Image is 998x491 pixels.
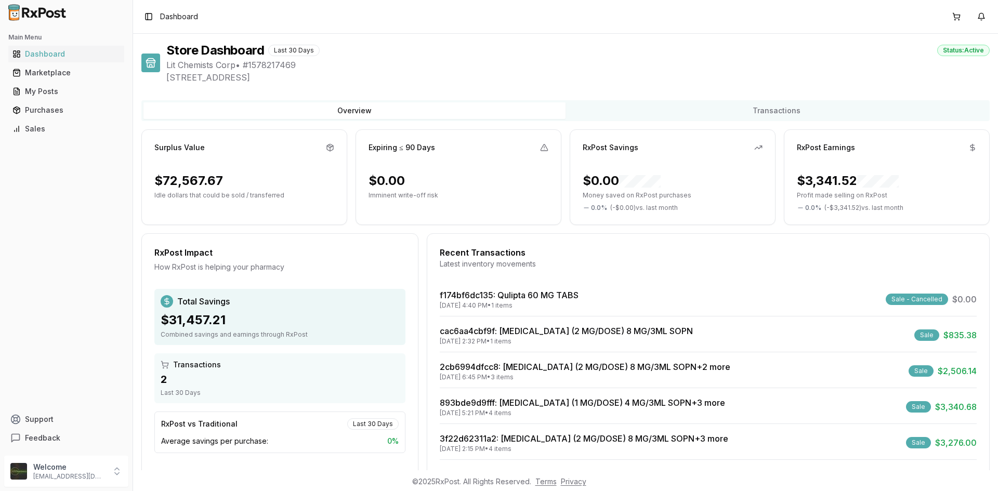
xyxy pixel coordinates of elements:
div: Latest inventory movements [440,259,977,269]
span: Total Savings [177,295,230,308]
div: Sale [906,401,931,413]
span: Lit Chemists Corp • # 1578217469 [166,59,990,71]
p: Profit made selling on RxPost [797,191,977,200]
span: Feedback [25,433,60,443]
nav: breadcrumb [160,11,198,22]
span: $3,276.00 [935,436,977,449]
a: Privacy [561,477,586,486]
span: $2,506.14 [938,365,977,377]
span: 0.0 % [805,204,821,212]
button: Purchases [4,102,128,118]
a: 2cb6994dfcc8: [MEDICAL_DATA] (2 MG/DOSE) 8 MG/3ML SOPN+2 more [440,362,730,372]
div: Sale [906,437,931,448]
img: User avatar [10,463,27,480]
p: Money saved on RxPost purchases [583,191,763,200]
div: Status: Active [937,45,990,56]
div: Sale [909,365,934,377]
div: $0.00 [583,172,661,189]
button: Dashboard [4,46,128,62]
span: [STREET_ADDRESS] [166,71,990,84]
div: [DATE] 2:15 PM • 4 items [440,445,728,453]
button: My Posts [4,83,128,100]
button: Support [4,410,128,429]
p: [EMAIL_ADDRESS][DOMAIN_NAME] [33,472,106,481]
div: $0.00 [369,172,405,189]
span: $3,340.68 [935,401,977,413]
div: RxPost Earnings [797,142,855,153]
div: Combined savings and earnings through RxPost [161,330,399,339]
a: Sales [8,120,124,138]
div: RxPost vs Traditional [161,419,238,429]
span: ( - $3,341.52 ) vs. last month [824,204,903,212]
div: Surplus Value [154,142,205,153]
div: [DATE] 6:45 PM • 3 items [440,373,730,381]
a: f174bf6dc135: Qulipta 60 MG TABS [440,290,579,300]
div: Last 30 Days [161,389,399,397]
div: Recent Transactions [440,246,977,259]
a: 3f22d62311a2: [MEDICAL_DATA] (2 MG/DOSE) 8 MG/3ML SOPN+3 more [440,433,728,444]
p: Idle dollars that could be sold / transferred [154,191,334,200]
div: Sale - Cancelled [886,294,948,305]
div: $31,457.21 [161,312,399,328]
p: Welcome [33,462,106,472]
span: $835.38 [943,329,977,341]
a: Purchases [8,101,124,120]
div: Purchases [12,105,120,115]
span: Average savings per purchase: [161,436,268,446]
div: $3,341.52 [797,172,899,189]
span: ( - $0.00 ) vs. last month [610,204,678,212]
div: [DATE] 4:40 PM • 1 items [440,301,579,310]
a: cac6aa4cbf9f: [MEDICAL_DATA] (2 MG/DOSE) 8 MG/3ML SOPN [440,326,693,336]
div: Marketplace [12,68,120,78]
div: Last 30 Days [347,418,399,430]
p: Imminent write-off risk [369,191,548,200]
h2: Main Menu [8,33,124,42]
span: $0.00 [952,293,977,306]
div: RxPost Impact [154,246,405,259]
h1: Store Dashboard [166,42,264,59]
div: $72,567.67 [154,172,223,189]
div: 2 [161,372,399,387]
div: Sale [914,329,939,341]
span: Transactions [173,360,221,370]
span: 0 % [387,436,399,446]
div: Last 30 Days [268,45,320,56]
button: Sales [4,121,128,137]
span: Dashboard [160,11,198,22]
div: How RxPost is helping your pharmacy [154,262,405,272]
div: Sales [12,124,120,134]
div: Dashboard [12,49,120,59]
a: My Posts [8,82,124,101]
button: Marketplace [4,64,128,81]
button: Feedback [4,429,128,447]
a: Terms [535,477,557,486]
div: [DATE] 5:21 PM • 4 items [440,409,725,417]
div: My Posts [12,86,120,97]
a: 893bde9d9fff: [MEDICAL_DATA] (1 MG/DOSE) 4 MG/3ML SOPN+3 more [440,397,725,408]
button: Overview [143,102,566,119]
div: [DATE] 2:32 PM • 1 items [440,337,693,346]
div: RxPost Savings [583,142,638,153]
span: 0.0 % [591,204,607,212]
button: Transactions [566,102,988,119]
a: Marketplace [8,63,124,82]
img: RxPost Logo [4,4,71,21]
a: Dashboard [8,45,124,63]
div: Expiring ≤ 90 Days [369,142,435,153]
